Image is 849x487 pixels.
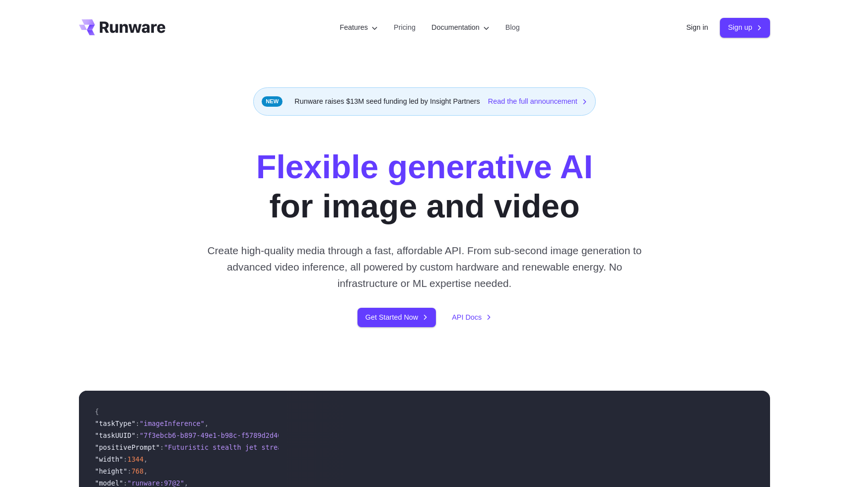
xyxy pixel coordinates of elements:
[95,467,127,475] span: "height"
[95,479,123,487] span: "model"
[127,455,143,463] span: 1344
[253,87,596,116] div: Runware raises $13M seed funding led by Insight Partners
[95,455,123,463] span: "width"
[143,467,147,475] span: ,
[505,22,520,33] a: Blog
[160,443,164,451] span: :
[143,455,147,463] span: ,
[204,242,646,292] p: Create high-quality media through a fast, affordable API. From sub-second image generation to adv...
[136,431,140,439] span: :
[132,467,144,475] span: 768
[488,96,587,107] a: Read the full announcement
[95,408,99,416] span: {
[123,455,127,463] span: :
[686,22,708,33] a: Sign in
[357,308,436,327] a: Get Started Now
[95,443,160,451] span: "positivePrompt"
[256,147,593,226] h1: for image and video
[452,312,492,323] a: API Docs
[140,431,294,439] span: "7f3ebcb6-b897-49e1-b98c-f5789d2d40d7"
[95,431,136,439] span: "taskUUID"
[123,479,127,487] span: :
[205,419,209,427] span: ,
[95,419,136,427] span: "taskType"
[140,419,205,427] span: "imageInference"
[136,419,140,427] span: :
[184,479,188,487] span: ,
[127,467,131,475] span: :
[431,22,490,33] label: Documentation
[127,479,184,487] span: "runware:97@2"
[256,148,593,185] strong: Flexible generative AI
[394,22,416,33] a: Pricing
[79,19,165,35] a: Go to /
[720,18,770,37] a: Sign up
[164,443,534,451] span: "Futuristic stealth jet streaking through a neon-lit cityscape with glowing purple exhaust"
[340,22,378,33] label: Features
